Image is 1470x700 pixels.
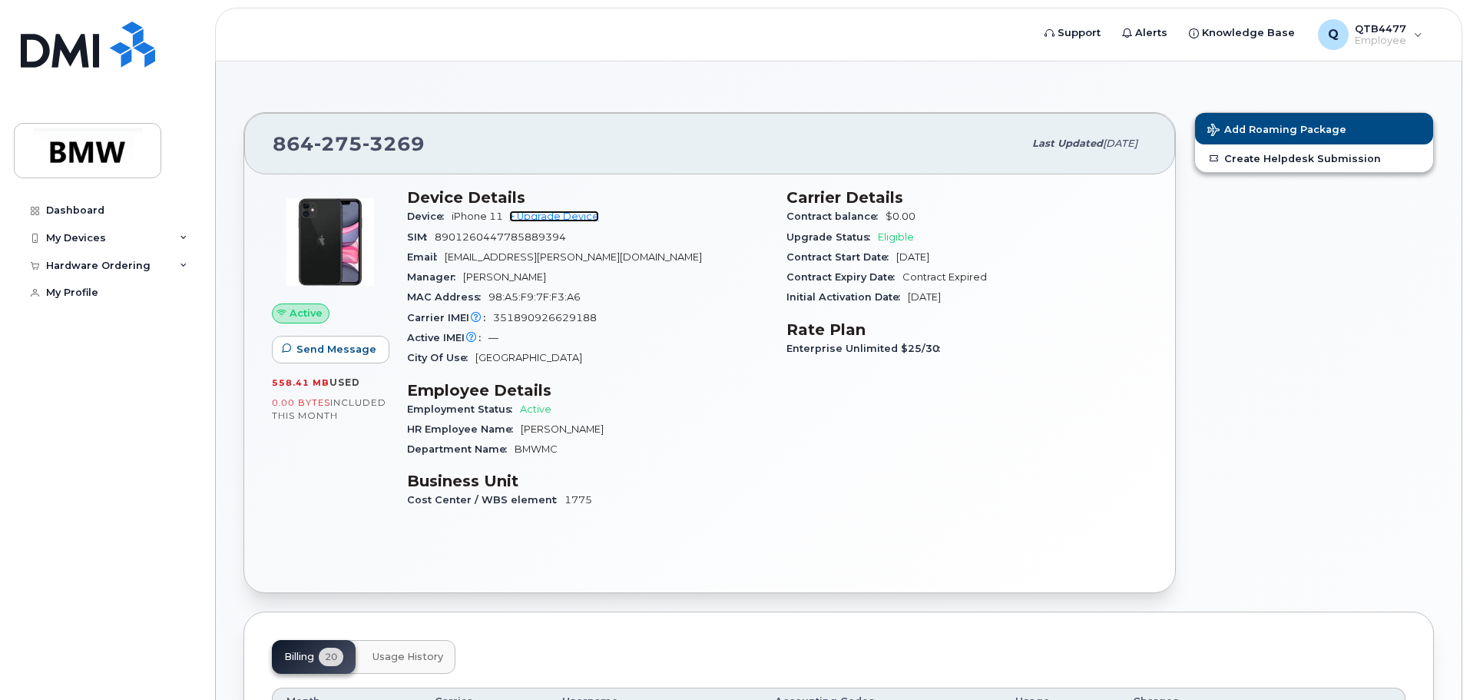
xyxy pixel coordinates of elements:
span: Contract Start Date [786,251,896,263]
span: 864 [273,132,425,155]
span: [DATE] [896,251,929,263]
span: 3269 [363,132,425,155]
span: 558.41 MB [272,377,329,388]
span: used [329,377,360,388]
span: Manager [407,271,463,283]
span: Add Roaming Package [1207,124,1346,138]
span: Active IMEI [407,332,488,343]
span: Upgrade Status [786,231,878,243]
span: 98:A5:F9:7F:F3:A6 [488,291,581,303]
span: Send Message [296,342,376,357]
span: [DATE] [908,291,941,303]
span: 8901260447785889394 [435,231,566,243]
h3: Business Unit [407,472,768,490]
button: Add Roaming Package [1195,113,1433,144]
span: 1775 [564,494,592,506]
span: 0.00 Bytes [272,397,330,408]
h3: Carrier Details [786,188,1147,207]
span: BMWMC [515,443,558,455]
span: Eligible [878,231,914,243]
span: Email [407,251,445,263]
span: 351890926629188 [493,312,597,323]
span: — [488,332,498,343]
a: Create Helpdesk Submission [1195,144,1433,172]
span: Cost Center / WBS element [407,494,564,506]
span: Usage History [372,651,443,663]
span: Active [520,403,551,415]
button: Send Message [272,336,389,363]
span: iPhone 11 [452,211,503,222]
span: [PERSON_NAME] [463,271,546,283]
h3: Device Details [407,188,768,207]
span: Department Name [407,443,515,455]
h3: Employee Details [407,381,768,400]
span: Carrier IMEI [407,312,493,323]
h3: Rate Plan [786,320,1147,339]
span: SIM [407,231,435,243]
span: City Of Use [407,352,475,363]
span: Initial Activation Date [786,291,908,303]
span: HR Employee Name [407,423,521,435]
span: [EMAIL_ADDRESS][PERSON_NAME][DOMAIN_NAME] [445,251,702,263]
span: [DATE] [1103,138,1137,149]
span: Contract balance [786,211,886,222]
span: Employment Status [407,403,520,415]
span: Enterprise Unlimited $25/30 [786,343,948,354]
span: [GEOGRAPHIC_DATA] [475,352,582,363]
span: $0.00 [886,211,915,222]
span: Contract Expired [902,271,987,283]
img: iPhone_11.jpg [284,196,376,288]
span: Last updated [1032,138,1103,149]
span: MAC Address [407,291,488,303]
span: Device [407,211,452,222]
span: Active [290,306,323,320]
span: Contract Expiry Date [786,271,902,283]
iframe: Messenger Launcher [1403,633,1458,688]
a: + Upgrade Device [509,211,599,222]
span: 275 [314,132,363,155]
span: [PERSON_NAME] [521,423,604,435]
